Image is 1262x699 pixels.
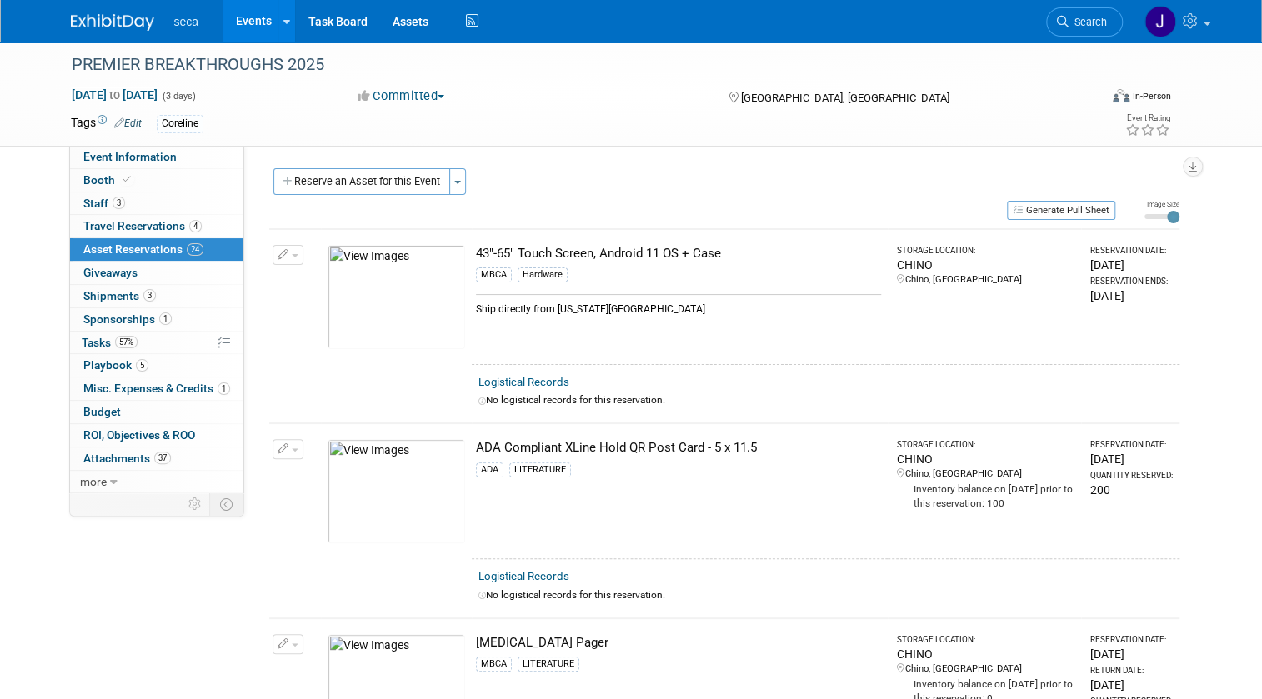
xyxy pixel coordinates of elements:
div: CHINO [896,451,1074,467]
img: View Images [328,245,465,349]
span: seca [174,15,199,28]
span: Booth [83,173,134,187]
div: Quantity Reserved: [1089,470,1172,482]
span: 1 [159,312,172,325]
div: [DATE] [1089,677,1172,693]
div: Hardware [518,267,568,282]
i: Booth reservation complete [123,175,131,184]
div: [DATE] [1089,646,1172,662]
span: 37 [154,452,171,464]
a: Misc. Expenses & Credits1 [70,377,243,400]
img: Format-Inperson.png [1113,89,1129,102]
div: [DATE] [1089,257,1172,273]
a: Logistical Records [478,570,569,582]
a: Shipments3 [70,285,243,307]
div: LITERATURE [509,462,571,477]
span: Attachments [83,452,171,465]
div: 200 [1089,482,1172,498]
a: Travel Reservations4 [70,215,243,237]
span: to [107,88,123,102]
span: Budget [83,405,121,418]
span: more [80,475,107,488]
span: 1 [218,382,230,395]
span: 5 [136,359,148,372]
div: Ship directly from [US_STATE][GEOGRAPHIC_DATA] [476,294,882,317]
a: Event Information [70,146,243,168]
div: Chino, [GEOGRAPHIC_DATA] [896,467,1074,481]
div: Reservation Date: [1089,634,1172,646]
a: more [70,471,243,493]
div: ADA Compliant XLine Hold QR Post Card - 5 x 11.5 [476,439,882,457]
span: Staff [83,197,125,210]
div: Inventory balance on [DATE] prior to this reservation: 100 [896,481,1074,511]
div: Event Rating [1125,114,1170,122]
span: (3 days) [161,91,196,102]
div: Storage Location: [896,439,1074,451]
img: View Images [328,439,465,543]
div: MBCA [476,267,512,282]
div: Image Size [1144,199,1179,209]
a: Budget [70,401,243,423]
div: Event Format [1009,87,1171,112]
span: Misc. Expenses & Credits [83,382,230,395]
a: Asset Reservations24 [70,238,243,261]
span: 3 [143,289,156,302]
a: Tasks57% [70,332,243,354]
div: No logistical records for this reservation. [478,393,1173,407]
div: LITERATURE [518,657,579,672]
div: Reservation Date: [1089,245,1172,257]
a: Booth [70,169,243,192]
a: Attachments37 [70,447,243,470]
span: Asset Reservations [83,242,203,256]
span: 57% [115,336,138,348]
span: [GEOGRAPHIC_DATA], [GEOGRAPHIC_DATA] [741,92,949,104]
span: Shipments [83,289,156,302]
div: Return Date: [1089,665,1172,677]
div: CHINO [896,257,1074,273]
div: MBCA [476,657,512,672]
div: Reservation Ends: [1089,276,1172,287]
span: Travel Reservations [83,219,202,232]
div: Reservation Date: [1089,439,1172,451]
td: Toggle Event Tabs [209,493,243,515]
div: Coreline [157,115,203,132]
button: Reserve an Asset for this Event [273,168,450,195]
a: Edit [114,117,142,129]
img: ExhibitDay [71,14,154,31]
a: Giveaways [70,262,243,284]
td: Personalize Event Tab Strip [181,493,210,515]
span: Giveaways [83,266,138,279]
img: Jose Gregory [1144,6,1176,37]
div: Storage Location: [896,245,1074,257]
button: Generate Pull Sheet [1007,201,1115,220]
span: Sponsorships [83,312,172,326]
div: [DATE] [1089,287,1172,304]
div: Chino, [GEOGRAPHIC_DATA] [896,662,1074,676]
span: 24 [187,243,203,256]
span: Playbook [83,358,148,372]
a: Playbook5 [70,354,243,377]
a: Staff3 [70,192,243,215]
a: Sponsorships1 [70,308,243,331]
div: No logistical records for this reservation. [478,588,1173,602]
a: ROI, Objectives & ROO [70,424,243,447]
div: Storage Location: [896,634,1074,646]
span: Tasks [82,336,138,349]
button: Committed [352,87,451,105]
a: Search [1046,7,1123,37]
a: Logistical Records [478,376,569,388]
span: [DATE] [DATE] [71,87,158,102]
div: PREMIER BREAKTHROUGHS 2025 [66,50,1078,80]
span: Search [1069,16,1107,28]
div: CHINO [896,646,1074,662]
div: In-Person [1132,90,1171,102]
div: 43"-65" Touch Screen, Android 11 OS + Case [476,245,882,262]
span: 3 [113,197,125,209]
div: [DATE] [1089,451,1172,467]
span: 4 [189,220,202,232]
span: Event Information [83,150,177,163]
div: ADA [476,462,503,477]
div: Chino, [GEOGRAPHIC_DATA] [896,273,1074,287]
td: Tags [71,114,142,133]
span: ROI, Objectives & ROO [83,428,195,442]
